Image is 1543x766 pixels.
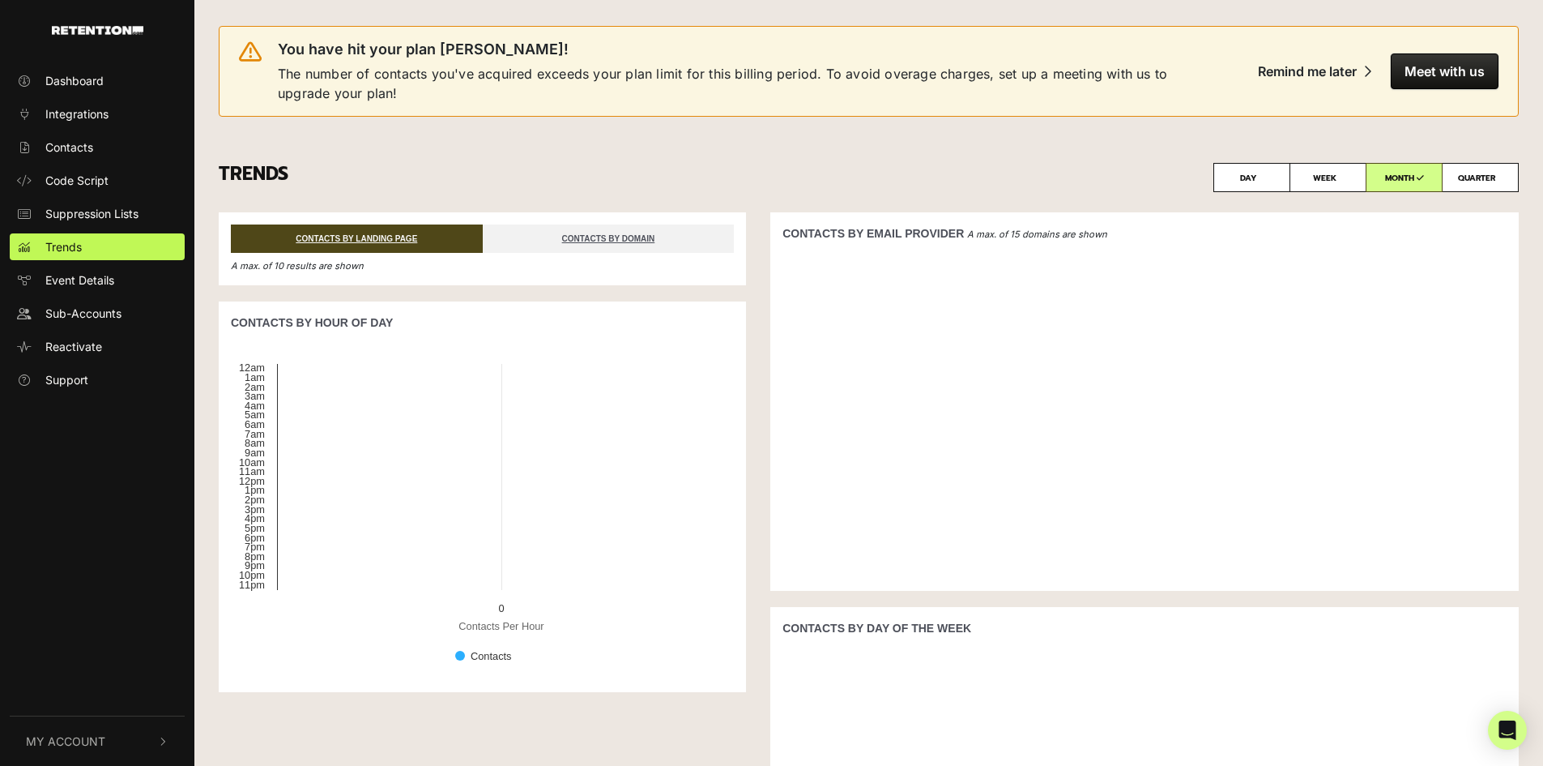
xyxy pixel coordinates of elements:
span: Suppression Lists [45,205,139,222]
text: 5pm [245,522,265,534]
span: Dashboard [45,72,104,89]
strong: CONTACTS BY DAY OF THE WEEK [782,622,971,635]
text: 2am [245,381,265,393]
text: 7pm [245,541,265,553]
text: 1pm [245,484,265,496]
a: CONTACTS BY LANDING PAGE [231,225,483,253]
text: 11pm [239,579,265,591]
text: 9pm [245,559,265,571]
text: 8am [245,437,265,449]
a: Sub-Accounts [10,300,185,327]
button: My Account [10,717,185,766]
text: 12am [239,362,265,374]
a: CONTACTS BY DOMAIN [483,225,735,253]
label: MONTH [1366,163,1443,192]
strong: CONTACTS BY HOUR OF DAY [231,316,393,329]
text: 0 [498,602,504,614]
a: Contacts [10,134,185,160]
text: Contacts Per Hour [458,620,544,632]
label: WEEK [1289,163,1366,192]
span: My Account [26,733,105,750]
div: Open Intercom Messenger [1488,711,1527,750]
h3: TRENDS [219,163,1519,192]
text: 6am [245,418,265,430]
text: 1am [245,371,265,383]
span: Trends [45,238,82,255]
a: Support [10,366,185,393]
text: Contacts [471,650,512,662]
a: Trends [10,233,185,260]
span: Sub-Accounts [45,305,121,322]
text: 3pm [245,503,265,516]
text: 4pm [245,512,265,524]
strong: CONTACTS BY EMAIL PROVIDER [782,227,964,240]
span: Integrations [45,105,109,122]
label: DAY [1213,163,1290,192]
text: 4am [245,400,265,412]
span: Reactivate [45,338,102,355]
a: Code Script [10,167,185,194]
em: A max. of 15 domains are shown [967,229,1107,240]
a: Dashboard [10,67,185,94]
text: 9am [245,447,265,459]
text: 8pm [245,550,265,563]
a: Suppression Lists [10,200,185,227]
div: Remind me later [1258,63,1357,79]
text: 7am [245,428,265,440]
button: Remind me later [1245,53,1384,89]
span: Event Details [45,272,114,289]
text: 11am [239,465,265,477]
text: 5am [245,409,265,421]
text: 10pm [239,569,265,581]
span: Contacts [45,139,93,156]
img: Retention.com [52,26,143,35]
button: Meet with us [1391,53,1498,89]
em: A max. of 10 results are shown [231,260,364,272]
a: Integrations [10,101,185,127]
a: Reactivate [10,333,185,360]
text: 10am [239,456,265,469]
text: 2pm [245,494,265,506]
span: Support [45,371,88,388]
text: 3am [245,390,265,402]
a: Event Details [10,267,185,293]
span: Code Script [45,172,109,189]
text: 12pm [239,475,265,487]
label: QUARTER [1442,163,1519,192]
span: The number of contacts you've acquired exceeds your plan limit for this billing period. To avoid ... [278,64,1202,103]
text: 6pm [245,532,265,544]
span: You have hit your plan [PERSON_NAME]! [278,40,569,59]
